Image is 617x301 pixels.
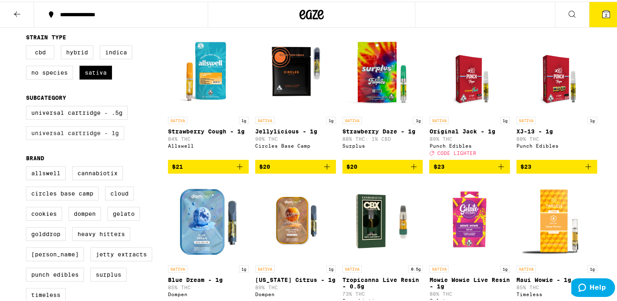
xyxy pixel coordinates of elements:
span: 2 [605,11,607,16]
a: Open page for Strawberry Cough - 1g from Allswell [168,30,249,158]
label: Punch Edibles [26,266,84,280]
p: Strawberry Cough - 1g [168,127,249,133]
span: $20 [259,162,270,168]
img: Gelato - Mowie Wowie Live Resin - 1g [429,178,510,260]
p: SATIVA [516,115,536,123]
span: $23 [433,162,444,168]
label: Hybrid [61,44,93,58]
p: 1g [500,264,510,271]
div: Circles Base Camp [255,142,336,147]
p: 89% THC [255,283,336,288]
p: 1g [500,115,510,123]
label: Allswell [26,165,66,178]
p: Tropicanna Live Resin - 0.5g [342,275,423,288]
img: Punch Edibles - Original Jack - 1g [438,30,501,111]
label: Universal Cartridge - .5g [26,104,128,118]
div: Timeless [516,290,597,295]
p: SATIVA [168,264,187,271]
p: XJ-13 - 1g [516,127,597,133]
img: Allswell - Strawberry Cough - 1g [168,30,249,111]
label: Indica [100,44,132,58]
button: Add to bag [255,158,336,172]
p: SATIVA [342,115,362,123]
p: 1g [326,264,336,271]
p: Strawberry Daze - 1g [342,127,423,133]
legend: Subcategory [26,93,66,99]
p: SATIVA [429,115,449,123]
div: Surplus [342,142,423,147]
legend: Strain Type [26,32,66,39]
label: Gelato [107,205,140,219]
label: Surplus [90,266,127,280]
label: Dompen [69,205,101,219]
label: CBD [26,44,54,58]
label: No Species [26,64,73,78]
img: Dompen - Blue Dream - 1g [168,178,249,260]
legend: Brand [26,153,44,160]
img: Circles Base Camp - Jellylicious - 1g [255,30,336,111]
p: 90% THC [255,135,336,140]
label: Circles Base Camp [26,185,99,199]
p: SATIVA [342,264,362,271]
p: 85% THC [516,283,597,288]
img: Dompen - California Citrus - 1g [255,178,336,260]
img: Timeless - Maui Wowie - 1g [516,178,597,260]
div: Allswell [168,142,249,147]
p: 1g [326,115,336,123]
div: Dompen [255,290,336,295]
label: Universal Cartridge - 1g [26,125,124,138]
div: Dompen [168,290,249,295]
p: Blue Dream - 1g [168,275,249,282]
p: 89% THC [429,135,510,140]
a: Open page for Jellylicious - 1g from Circles Base Camp [255,30,336,158]
img: Surplus - Strawberry Daze - 1g [342,30,423,111]
p: 1g [587,264,597,271]
label: Sativa [80,64,112,78]
span: CODE LIGHTER [437,149,476,154]
p: Original Jack - 1g [429,127,510,133]
p: 88% THC: 1% CBD [342,135,423,140]
span: $20 [346,162,357,168]
button: Add to bag [516,158,597,172]
span: $23 [520,162,531,168]
p: 1g [587,115,597,123]
p: Jellylicious - 1g [255,127,336,133]
p: 0.5g [408,264,423,271]
p: 80% THC [516,135,597,140]
iframe: Opens a widget where you can find more information [571,277,615,297]
a: Open page for XJ-13 - 1g from Punch Edibles [516,30,597,158]
p: 1g [239,115,249,123]
button: Add to bag [168,158,249,172]
div: Punch Edibles [516,142,597,147]
a: Open page for Original Jack - 1g from Punch Edibles [429,30,510,158]
p: SATIVA [255,115,275,123]
p: 85% THC [168,283,249,288]
p: 1g [239,264,249,271]
label: Heavy Hitters [72,226,130,239]
p: SATIVA [255,264,275,271]
button: Add to bag [342,158,423,172]
p: Maui Wowie - 1g [516,275,597,282]
label: Cookies [26,205,62,219]
a: Open page for Strawberry Daze - 1g from Surplus [342,30,423,158]
p: 73% THC [342,290,423,295]
img: Cannabiotix - Tropicanna Live Resin - 0.5g [342,178,423,260]
label: [PERSON_NAME] [26,246,84,260]
button: Add to bag [429,158,510,172]
label: Timeless [26,286,66,300]
p: [US_STATE] Citrus - 1g [255,275,336,282]
img: Punch Edibles - XJ-13 - 1g [525,30,588,111]
label: Jetty Extracts [90,246,152,260]
label: GoldDrop [26,226,66,239]
p: 1g [413,115,423,123]
p: 88% THC [429,290,510,295]
div: Punch Edibles [429,142,510,147]
p: 84% THC [168,135,249,140]
label: Cloud [105,185,134,199]
label: Cannabiotix [72,165,123,178]
span: $21 [172,162,183,168]
p: SATIVA [516,264,536,271]
p: SATIVA [168,115,187,123]
p: SATIVA [429,264,449,271]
